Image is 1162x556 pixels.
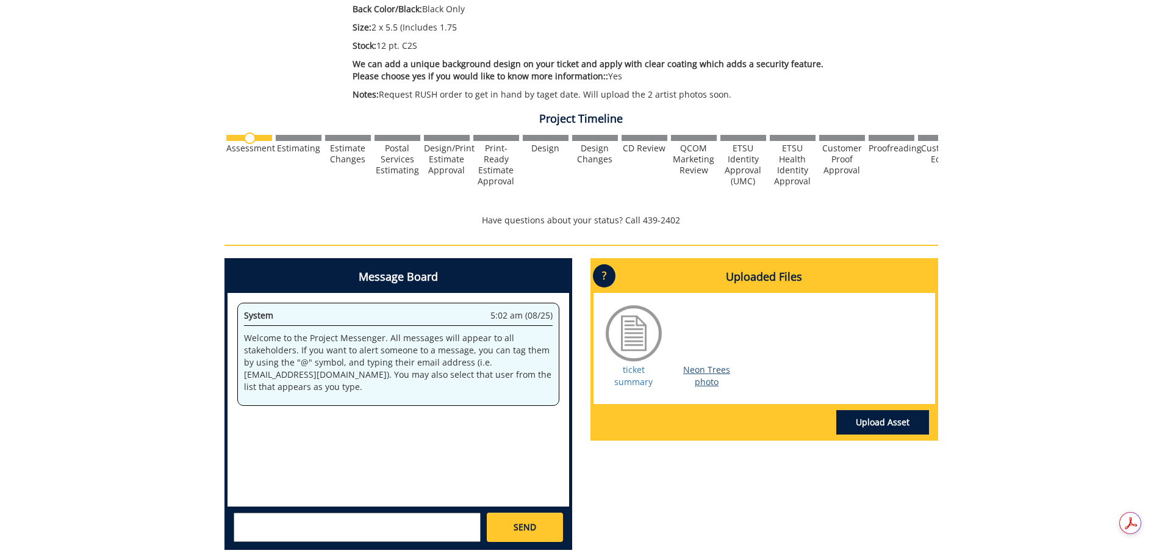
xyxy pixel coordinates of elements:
[353,3,422,15] span: Back Color/Black:
[819,143,865,176] div: Customer Proof Approval
[244,309,273,321] span: System
[424,143,470,176] div: Design/Print Estimate Approval
[614,364,653,388] a: ticket summary
[375,143,420,176] div: Postal Services Estimating
[244,332,553,393] p: Welcome to the Project Messenger. All messages will appear to all stakeholders. If you want to al...
[671,143,717,176] div: QCOM Marketing Review
[836,410,929,435] a: Upload Asset
[490,309,553,322] span: 5:02 am (08/25)
[276,143,321,154] div: Estimating
[622,143,667,154] div: CD Review
[234,513,481,542] textarea: messageToSend
[325,143,371,165] div: Estimate Changes
[720,143,766,187] div: ETSU Identity Approval (UMC)
[770,143,816,187] div: ETSU Health Identity Approval
[572,143,618,165] div: Design Changes
[353,40,376,51] span: Stock:
[353,21,830,34] p: 2 x 5.5 (Includes 1.75
[353,58,830,82] p: Yes
[224,214,938,226] p: Have questions about your status? Call 439-2402
[869,143,914,154] div: Proofreading
[523,143,568,154] div: Design
[353,3,830,15] p: Black Only
[353,40,830,52] p: 12 pt. C2S
[244,132,256,144] img: no
[594,261,935,293] h4: Uploaded Files
[353,58,823,82] span: We can add a unique background design on your ticket and apply with clear coating which adds a se...
[353,21,371,33] span: Size:
[514,521,536,533] span: SEND
[683,364,730,388] a: Neon Trees photo
[593,264,615,287] p: ?
[353,88,830,101] p: Request RUSH order to get in hand by taget date. Will upload the 2 artist photos soon.
[228,261,569,293] h4: Message Board
[224,113,938,125] h4: Project Timeline
[918,143,964,165] div: Customer Edits
[487,513,562,542] a: SEND
[473,143,519,187] div: Print-Ready Estimate Approval
[226,143,272,154] div: Assessment
[353,88,379,100] span: Notes:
